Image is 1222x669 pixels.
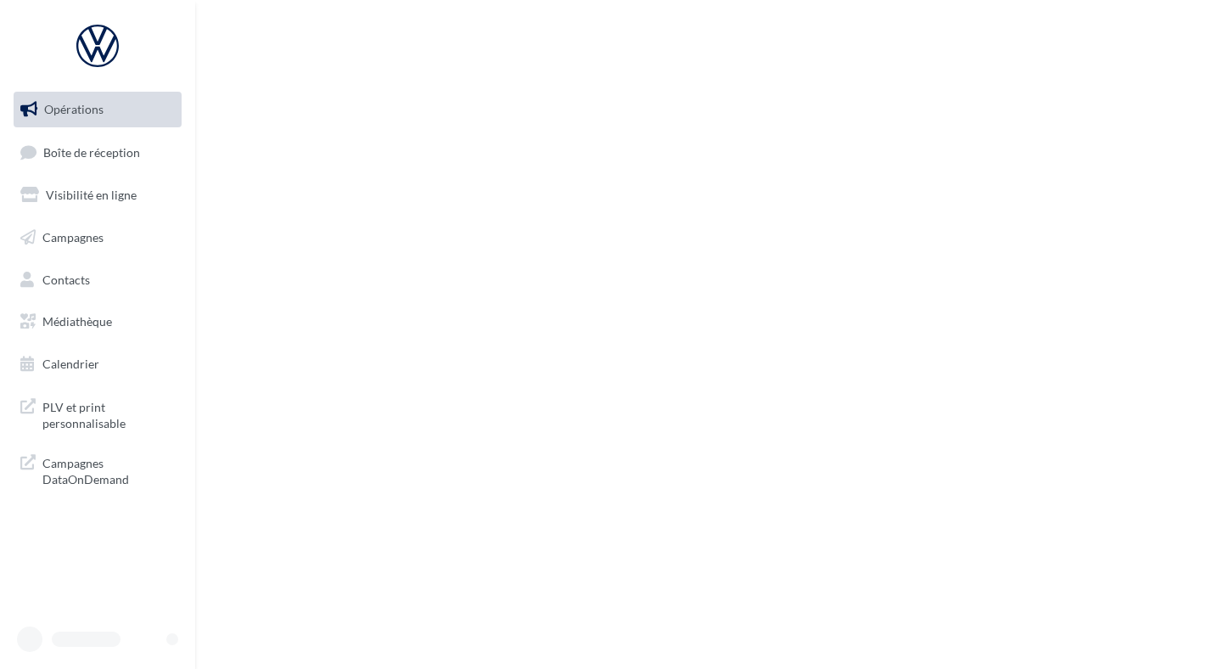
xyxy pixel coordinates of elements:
a: Médiathèque [10,304,185,340]
span: PLV et print personnalisable [42,396,175,432]
span: Visibilité en ligne [46,188,137,202]
span: Calendrier [42,357,99,371]
span: Opérations [44,102,104,116]
span: Campagnes DataOnDemand [42,452,175,488]
a: Campagnes [10,220,185,256]
a: Boîte de réception [10,134,185,171]
a: PLV et print personnalisable [10,389,185,439]
span: Campagnes [42,230,104,245]
a: Calendrier [10,346,185,382]
a: Opérations [10,92,185,127]
a: Visibilité en ligne [10,177,185,213]
span: Médiathèque [42,314,112,329]
a: Contacts [10,262,185,298]
span: Boîte de réception [43,144,140,159]
a: Campagnes DataOnDemand [10,445,185,495]
span: Contacts [42,272,90,286]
